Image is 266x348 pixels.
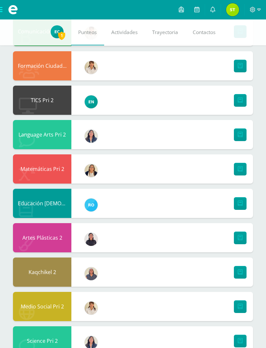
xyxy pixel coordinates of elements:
[85,164,98,177] img: fb036201dd8cd31dd557e1048d05cc82.png
[226,3,239,16] img: 315a28338f5b1bb7d4173d5950f43a26.png
[193,29,215,36] span: Contactos
[145,19,186,45] a: Trayectoria
[85,267,98,280] img: 2f6e72396ce451b69cfc3551fa769b80.png
[13,86,71,115] div: TICS Pri 2
[104,19,145,45] a: Actividades
[78,29,97,36] span: Punteos
[85,61,98,74] img: 55a9b86393fb6dbe022988ec19d6b587.png
[13,154,71,184] div: Matemáticas Pri 2
[71,19,104,45] a: Punteos
[186,19,223,45] a: Contactos
[85,233,98,246] img: b44a260999c9d2f44e9afe0ea64fd14b.png
[85,302,98,315] img: 55a9b86393fb6dbe022988ec19d6b587.png
[13,223,71,252] div: Artes Plásticas 2
[58,31,65,40] span: 1
[13,189,71,218] div: Educación Cristiana Pri 2
[85,95,98,108] img: 311c1656b3fc0a90904346beb75f9961.png
[85,130,98,143] img: 06dc580ea7564ec6c392b35fc2c0325e.png
[13,258,71,287] div: Kaqchikel 2
[13,51,71,80] div: Formación Ciudadana Pri 2
[13,120,71,149] div: Language Arts Pri 2
[51,25,64,38] img: 8cf784b2c105461d491c472478997f90.png
[85,198,98,211] img: 8e658f371dc7249898d3796930495b47.png
[152,29,178,36] span: Trayectoria
[13,292,71,321] div: Medio Social Pri 2
[111,29,138,36] span: Actividades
